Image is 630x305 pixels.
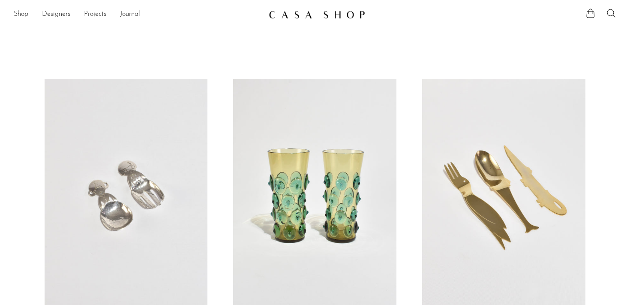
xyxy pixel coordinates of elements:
[120,9,140,20] a: Journal
[14,9,28,20] a: Shop
[14,7,262,22] nav: Desktop navigation
[42,9,70,20] a: Designers
[14,7,262,22] ul: NEW HEADER MENU
[84,9,106,20] a: Projects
